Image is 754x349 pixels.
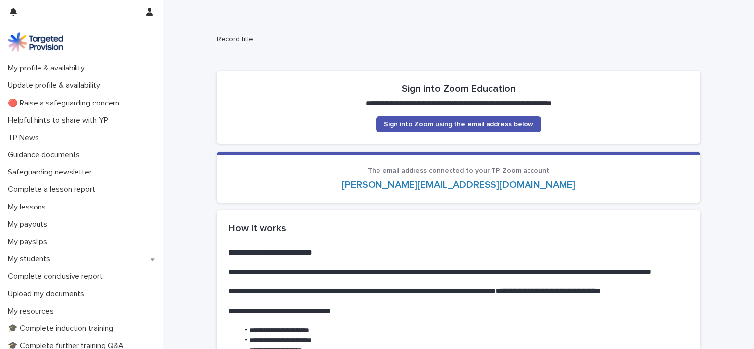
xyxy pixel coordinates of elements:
span: Sign into Zoom using the email address below [384,121,533,128]
p: Safeguarding newsletter [4,168,100,177]
a: [PERSON_NAME][EMAIL_ADDRESS][DOMAIN_NAME] [342,180,575,190]
p: My payslips [4,237,55,246]
p: My students [4,254,58,264]
p: 🎓 Complete induction training [4,324,121,333]
p: Guidance documents [4,150,88,160]
p: Helpful hints to share with YP [4,116,116,125]
p: My resources [4,307,62,316]
h2: Record title [217,35,696,44]
h2: How it works [228,222,688,234]
h2: Sign into Zoom Education [402,83,516,95]
p: Complete conclusive report [4,272,111,281]
p: My lessons [4,203,54,212]
a: Sign into Zoom using the email address below [376,116,541,132]
img: M5nRWzHhSzIhMunXDL62 [8,32,63,52]
p: 🔴 Raise a safeguarding concern [4,99,127,108]
p: TP News [4,133,47,142]
span: The email address connected to your TP Zoom account [368,167,549,174]
p: Update profile & availability [4,81,108,90]
p: Complete a lesson report [4,185,103,194]
p: Upload my documents [4,289,92,299]
p: My payouts [4,220,55,229]
p: My profile & availability [4,64,93,73]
